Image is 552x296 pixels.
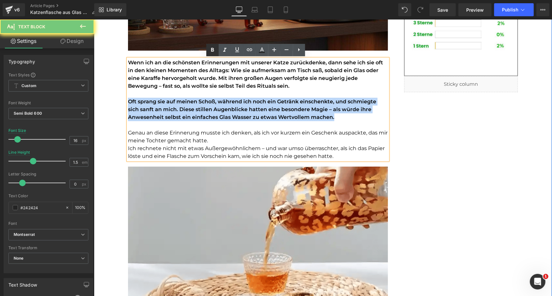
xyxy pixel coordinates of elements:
a: New Library [94,3,126,16]
div: Text Styles [8,72,88,77]
span: Publish [502,7,518,12]
a: Article Pages [30,3,101,8]
div: Letter Spacing [8,172,88,176]
span: Genau an diese Erinnerung musste ich denken, als ich vor kurzem ein Geschenk auspackte, das mir m... [34,110,294,124]
b: None [14,256,24,261]
a: Preview [458,3,492,16]
span: px [82,182,87,186]
div: Text Color [8,194,88,198]
div: Text Shadow [8,278,37,288]
a: Tablet [263,3,278,16]
span: 1 [543,274,548,279]
button: More [536,3,549,16]
div: Typography [8,55,35,64]
button: Publish [494,3,534,16]
iframe: Intercom live chat [530,274,546,290]
b: Custom [21,83,36,89]
button: Redo [414,3,427,16]
span: em [82,160,87,164]
b: Semi Bold 600 [14,111,42,116]
div: Font [8,221,88,226]
span: Library [107,7,122,13]
a: Design [48,34,96,48]
span: Preview [466,6,484,13]
font: Oft sprang sie auf meinen Schoß, während ich noch ein Getränk einschenkte, und schmiegte sich san... [34,79,282,101]
div: % [72,202,88,213]
input: Color [20,204,62,211]
a: Mobile [278,3,294,16]
i: Montserrat [14,232,35,238]
a: Desktop [231,3,247,16]
div: v6 [13,6,21,14]
a: v6 [3,3,25,16]
font: Wenn ich an die schönsten Erinnerungen mit unserer Katze zurückdenke, dann sehe ich sie oft in de... [34,40,289,70]
div: Line Height [8,150,30,155]
span: px [82,138,87,143]
span: Katzenflasche aus Glas Adv [30,10,89,15]
span: Save [437,6,448,13]
a: Laptop [247,3,263,16]
span: Ich rechnete nicht mit etwas Außergewöhnlichem – und war umso überraschter, als ich das Papier lö... [34,126,291,140]
div: Text Transform [8,246,88,250]
button: Undo [398,3,411,16]
div: Font Weight [8,101,88,105]
div: Font Size [8,128,26,133]
span: Text Block [18,24,45,29]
